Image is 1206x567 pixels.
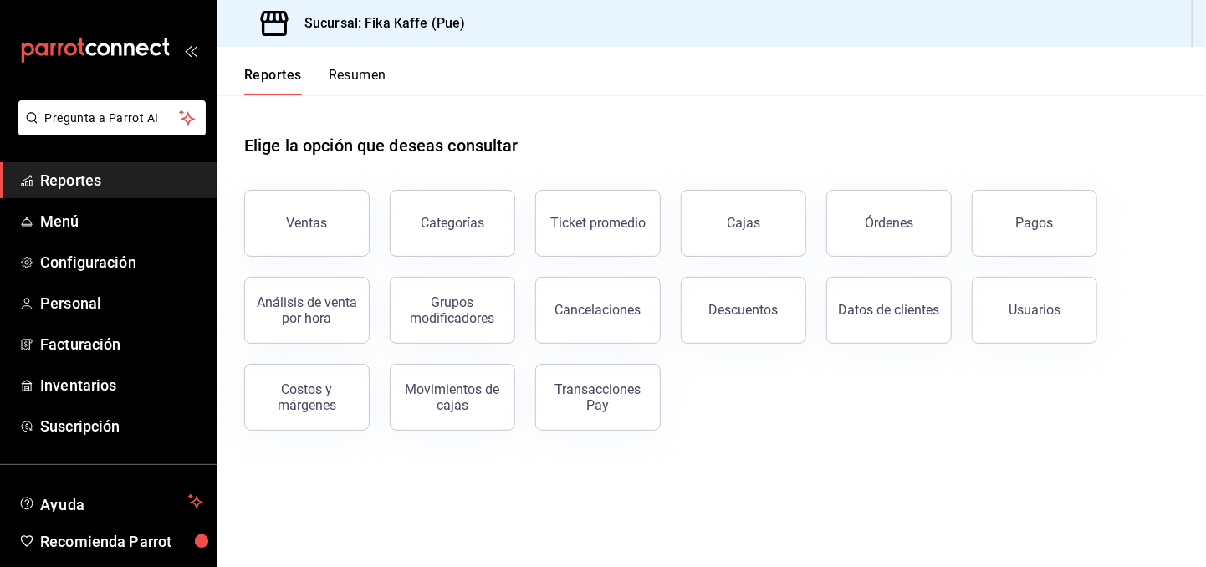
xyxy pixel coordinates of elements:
div: Grupos modificadores [401,294,504,326]
div: navigation tabs [244,67,386,95]
div: Descuentos [709,302,779,318]
button: Categorías [390,190,515,257]
div: Categorías [421,215,484,231]
button: Ventas [244,190,370,257]
button: Reportes [244,67,302,95]
button: Análisis de venta por hora [244,277,370,344]
span: Suscripción [40,415,203,437]
div: Costos y márgenes [255,381,359,413]
span: Reportes [40,169,203,192]
button: Resumen [329,67,386,95]
div: Pagos [1016,215,1054,231]
button: Grupos modificadores [390,277,515,344]
div: Órdenes [865,215,913,231]
button: Transacciones Pay [535,364,661,431]
span: Configuración [40,251,203,273]
div: Ticket promedio [550,215,646,231]
button: Costos y márgenes [244,364,370,431]
div: Cancelaciones [555,302,641,318]
span: Pregunta a Parrot AI [45,110,180,127]
div: Datos de clientes [839,302,940,318]
span: Menú [40,210,203,232]
button: Datos de clientes [826,277,952,344]
button: Ticket promedio [535,190,661,257]
a: Pregunta a Parrot AI [12,121,206,139]
button: Órdenes [826,190,952,257]
div: Transacciones Pay [546,381,650,413]
div: Análisis de venta por hora [255,294,359,326]
h3: Sucursal: Fika Kaffe (Pue) [291,13,465,33]
span: Recomienda Parrot [40,530,203,553]
div: Ventas [287,215,328,231]
div: Movimientos de cajas [401,381,504,413]
span: Ayuda [40,492,181,512]
button: Descuentos [681,277,806,344]
button: open_drawer_menu [184,43,197,57]
button: Movimientos de cajas [390,364,515,431]
h1: Elige la opción que deseas consultar [244,133,519,158]
div: Usuarios [1009,302,1060,318]
button: Cajas [681,190,806,257]
span: Facturación [40,333,203,355]
button: Pagos [972,190,1097,257]
span: Inventarios [40,374,203,396]
button: Cancelaciones [535,277,661,344]
button: Usuarios [972,277,1097,344]
div: Cajas [727,215,760,231]
button: Pregunta a Parrot AI [18,100,206,135]
span: Personal [40,292,203,314]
